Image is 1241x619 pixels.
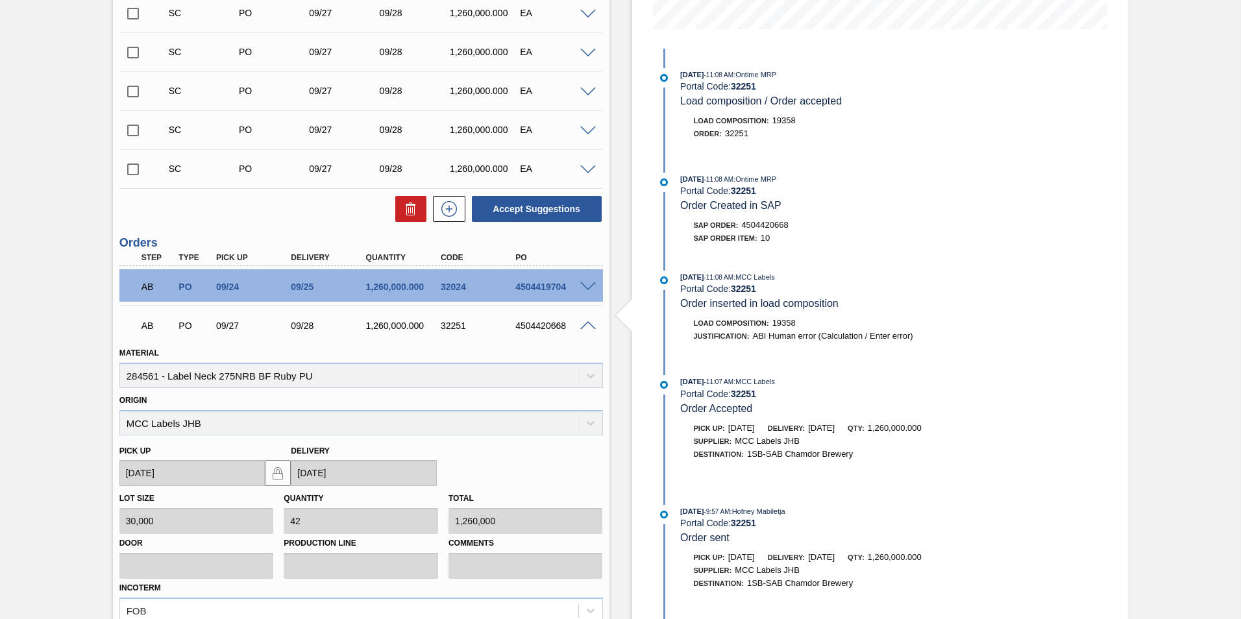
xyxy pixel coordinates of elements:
span: [DATE] [680,378,704,385]
div: EA [517,8,595,18]
span: MCC Labels JHB [735,565,800,575]
button: locked [265,460,291,486]
span: - 11:08 AM [704,71,734,79]
span: [DATE] [808,552,835,562]
div: EA [517,164,595,174]
div: Suggestion Created [166,86,244,96]
div: EA [517,125,595,135]
span: - 11:08 AM [704,176,734,183]
div: 1,260,000.000 [447,8,525,18]
div: 1,260,000.000 [447,125,525,135]
img: atual [660,178,668,186]
div: 4504420668 [512,321,596,331]
span: Load Composition : [694,319,769,327]
span: 1,260,000.000 [868,423,922,433]
span: Supplier: [694,437,732,445]
span: 1SB-SAB Chamdor Brewery [747,578,853,588]
span: Delivery: [768,553,805,561]
div: Suggestion Created [166,47,244,57]
span: 4504420668 [741,220,788,230]
strong: 32251 [731,186,756,196]
div: 09/28/2025 [376,8,455,18]
label: Production Line [284,534,438,553]
span: [DATE] [728,423,755,433]
span: 10 [761,233,770,243]
div: 09/27/2025 [213,321,297,331]
span: MCC Labels JHB [735,436,800,446]
label: Pick up [119,446,151,455]
span: ABI Human error (Calculation / Enter error) [752,331,913,341]
div: Purchase order [236,164,314,174]
p: AB [141,321,174,331]
span: SAP Order Item: [694,234,757,242]
div: 1,260,000.000 [447,86,525,96]
span: 32251 [725,128,748,138]
label: Door [119,534,274,553]
div: 1,260,000.000 [363,321,447,331]
div: Purchase order [236,8,314,18]
label: Comments [448,534,603,553]
span: : Ontime MRP [733,175,776,183]
label: Incoterm [119,583,161,592]
span: Load composition / Order accepted [680,95,842,106]
label: Origin [119,396,147,405]
span: - 11:08 AM [704,274,734,281]
div: 09/24/2025 [213,282,297,292]
div: Suggestion Created [166,125,244,135]
span: : MCC Labels [733,378,775,385]
span: [DATE] [680,175,704,183]
div: 09/27/2025 [306,8,384,18]
div: 09/28/2025 [376,47,455,57]
p: AB [141,282,174,292]
div: 1,260,000.000 [447,47,525,57]
label: Delivery [291,446,330,455]
span: - 9:57 AM [704,508,730,515]
div: 09/27/2025 [306,47,384,57]
span: Pick up: [694,553,725,561]
div: 09/27/2025 [306,125,384,135]
div: PO [512,253,596,262]
span: Qty: [848,424,864,432]
span: Justification: [694,332,750,340]
div: Step [138,253,177,262]
span: - 11:07 AM [704,378,734,385]
img: atual [660,276,668,284]
span: [DATE] [680,507,704,515]
span: Qty: [848,553,864,561]
strong: 32251 [731,518,756,528]
div: Accept Suggestions [465,195,603,223]
div: Portal Code: [680,518,989,528]
div: EA [517,86,595,96]
div: 32251 [437,321,521,331]
span: Destination: [694,450,744,458]
h3: Orders [119,236,603,250]
span: 1SB-SAB Chamdor Brewery [747,449,853,459]
span: Destination: [694,579,744,587]
div: 09/27/2025 [306,86,384,96]
span: [DATE] [680,71,704,79]
label: Total [448,494,474,503]
img: atual [660,381,668,389]
span: Order sent [680,532,730,543]
img: atual [660,511,668,518]
div: Portal Code: [680,389,989,399]
div: 09/28/2025 [288,321,371,331]
div: 32024 [437,282,521,292]
div: 4504419704 [512,282,596,292]
div: Quantity [363,253,447,262]
label: Lot size [119,494,154,503]
div: 1,260,000.000 [447,164,525,174]
span: Delivery: [768,424,805,432]
img: atual [660,74,668,82]
span: : MCC Labels [733,273,775,281]
label: Quantity [284,494,323,503]
span: : Hofney Mabiletja [730,507,785,515]
div: Purchase order [236,47,314,57]
div: Delete Suggestions [389,196,426,222]
div: Purchase order [236,125,314,135]
div: FOB [127,605,147,616]
span: Order inserted in load composition [680,298,839,309]
span: [DATE] [808,423,835,433]
div: Type [175,253,214,262]
div: Portal Code: [680,284,989,294]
